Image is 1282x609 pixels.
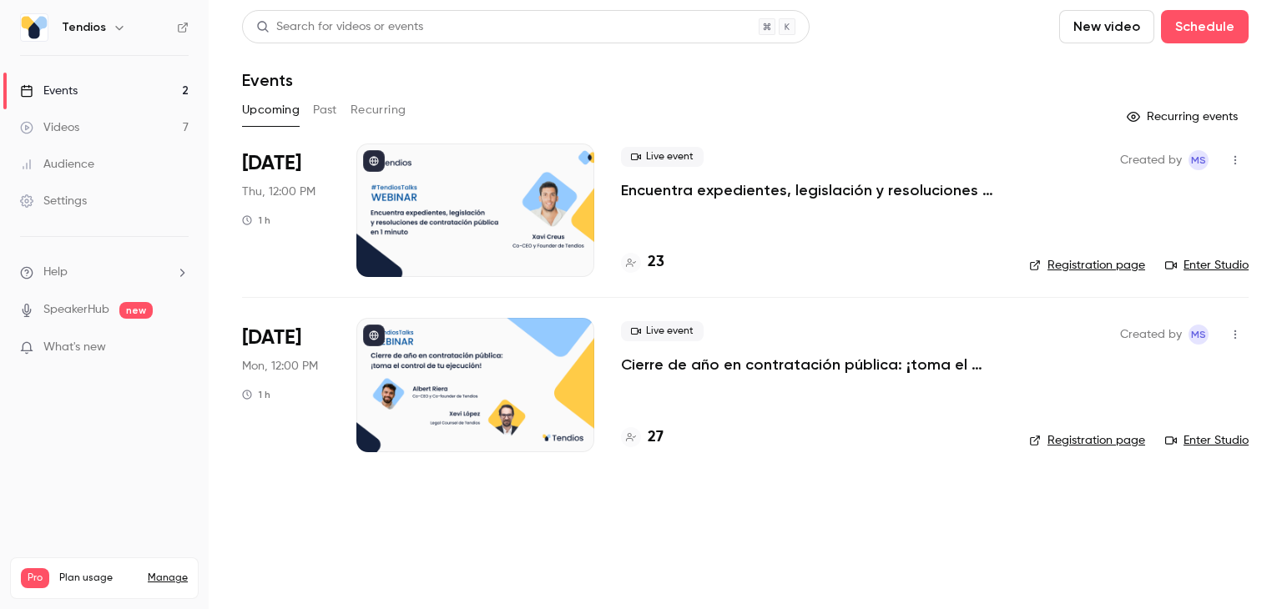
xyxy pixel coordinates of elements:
a: SpeakerHub [43,301,109,319]
span: Thu, 12:00 PM [242,184,315,200]
button: New video [1059,10,1154,43]
a: 27 [621,426,664,449]
a: Enter Studio [1165,432,1249,449]
img: Tendios [21,14,48,41]
a: 23 [621,251,664,274]
span: Mon, 12:00 PM [242,358,318,375]
h6: Tendios [62,19,106,36]
span: MS [1191,150,1206,170]
button: Recurring events [1119,103,1249,130]
iframe: Noticeable Trigger [169,340,189,355]
span: Maria Serra [1189,325,1209,345]
li: help-dropdown-opener [20,264,189,281]
span: Created by [1120,150,1182,170]
span: Help [43,264,68,281]
button: Schedule [1161,10,1249,43]
span: MS [1191,325,1206,345]
a: Registration page [1029,257,1145,274]
span: [DATE] [242,325,301,351]
a: Manage [148,571,188,585]
div: 1 h [242,388,270,401]
button: Past [313,97,337,123]
div: Sep 25 Thu, 12:00 PM (Europe/Madrid) [242,143,330,277]
span: new [119,302,153,319]
a: Registration page [1029,432,1145,449]
span: Maria Serra [1189,150,1209,170]
div: Events [20,83,78,99]
span: Live event [621,147,704,167]
h4: 27 [648,426,664,449]
span: Live event [621,321,704,341]
div: Search for videos or events [256,18,423,36]
a: Encuentra expedientes, legislación y resoluciones de contratación pública en 1 minuto [621,180,1002,200]
h1: Events [242,70,293,90]
span: What's new [43,339,106,356]
a: Cierre de año en contratación pública: ¡toma el control de tu ejecución! [621,355,1002,375]
div: 1 h [242,214,270,227]
button: Upcoming [242,97,300,123]
span: Created by [1120,325,1182,345]
div: Audience [20,156,94,173]
h4: 23 [648,251,664,274]
div: Settings [20,193,87,209]
a: Enter Studio [1165,257,1249,274]
div: Oct 20 Mon, 12:00 PM (Europe/Madrid) [242,318,330,451]
div: Videos [20,119,79,136]
span: Pro [21,568,49,588]
span: [DATE] [242,150,301,177]
button: Recurring [351,97,406,123]
span: Plan usage [59,571,138,585]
